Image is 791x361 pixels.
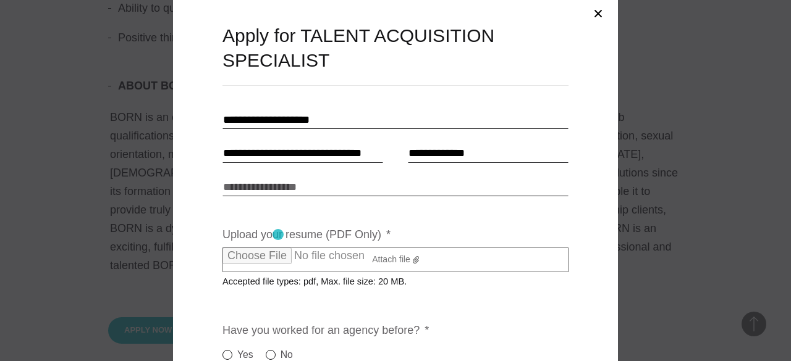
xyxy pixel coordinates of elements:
[222,323,429,338] label: Have you worked for an agency before?
[222,23,569,73] h3: Apply for TALENT ACQUISITION SPECIALIST
[222,247,569,272] label: Attach file
[222,228,391,242] label: Upload your resume (PDF Only)
[222,267,417,286] span: Accepted file types: pdf, Max. file size: 20 MB.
